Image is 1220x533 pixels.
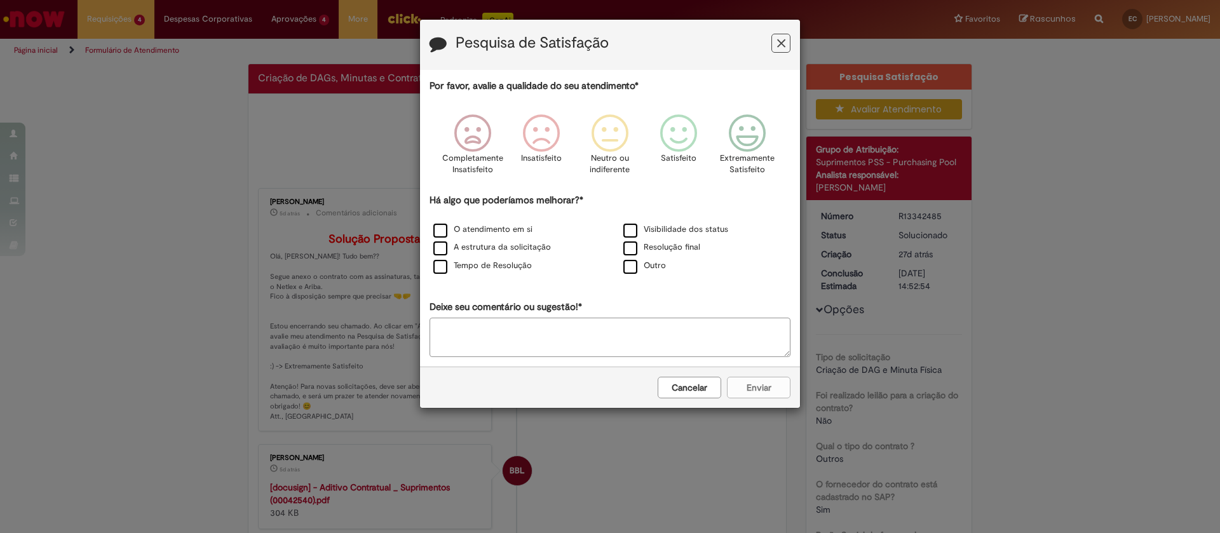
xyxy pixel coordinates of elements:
div: Satisfeito [646,105,711,192]
label: Resolução final [623,241,700,253]
label: Pesquisa de Satisfação [456,35,609,51]
label: Tempo de Resolução [433,260,532,272]
label: Visibilidade dos status [623,224,728,236]
label: Outro [623,260,666,272]
div: Completamente Insatisfeito [440,105,505,192]
div: Há algo que poderíamos melhorar?* [430,194,790,276]
label: Por favor, avalie a qualidade do seu atendimento* [430,79,639,93]
button: Cancelar [658,377,721,398]
p: Neutro ou indiferente [587,152,633,176]
label: O atendimento em si [433,224,532,236]
p: Satisfeito [661,152,696,165]
p: Insatisfeito [521,152,562,165]
p: Completamente Insatisfeito [442,152,503,176]
div: Insatisfeito [509,105,574,192]
label: A estrutura da solicitação [433,241,551,253]
div: Extremamente Satisfeito [715,105,780,192]
p: Extremamente Satisfeito [720,152,775,176]
div: Neutro ou indiferente [578,105,642,192]
label: Deixe seu comentário ou sugestão!* [430,300,582,314]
